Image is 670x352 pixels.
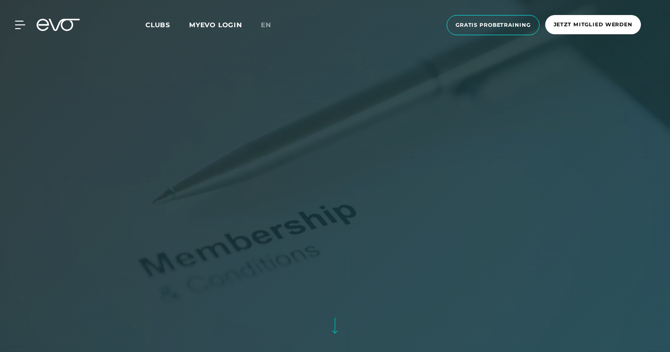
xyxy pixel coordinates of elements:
[542,15,644,35] a: Jetzt Mitglied werden
[456,21,531,29] span: Gratis Probetraining
[145,21,170,29] span: Clubs
[554,21,632,29] span: Jetzt Mitglied werden
[444,15,542,35] a: Gratis Probetraining
[261,20,282,31] a: en
[189,21,242,29] a: MYEVO LOGIN
[261,21,271,29] span: en
[145,20,189,29] a: Clubs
